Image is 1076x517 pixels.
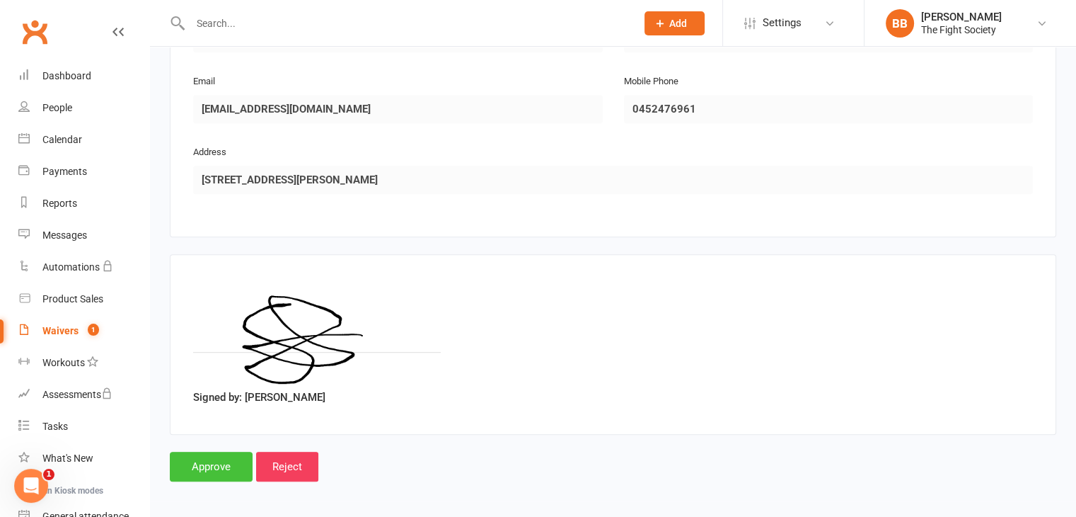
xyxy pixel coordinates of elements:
a: Waivers 1 [18,315,149,347]
div: BB [886,9,914,38]
div: What's New [42,453,93,464]
span: Settings [763,7,802,39]
label: Signed by: [PERSON_NAME] [193,389,325,406]
label: Address [193,145,226,160]
img: image1757662015.png [193,278,440,384]
div: [PERSON_NAME] [921,11,1002,23]
a: Payments [18,156,149,188]
a: Messages [18,220,149,251]
div: Waivers [42,325,79,336]
div: Assessments [42,389,112,400]
div: Messages [42,229,87,241]
iframe: Intercom live chat [14,469,48,503]
a: Tasks [18,411,149,443]
a: Product Sales [18,283,149,315]
span: 1 [88,324,99,336]
label: Mobile Phone [624,74,678,89]
div: Calendar [42,134,82,145]
div: Dashboard [42,70,91,81]
a: Dashboard [18,60,149,92]
div: Product Sales [42,293,103,305]
a: What's New [18,443,149,475]
label: Email [193,74,215,89]
a: People [18,92,149,124]
button: Add [644,11,705,35]
div: Payments [42,166,87,177]
div: Tasks [42,421,68,432]
input: Search... [186,13,626,33]
input: Approve [170,452,253,482]
div: Reports [42,198,77,209]
a: Workouts [18,347,149,379]
div: People [42,102,72,113]
span: 1 [43,469,54,480]
a: Reports [18,188,149,220]
div: The Fight Society [921,23,1002,36]
input: Reject [256,452,318,482]
a: Clubworx [17,14,52,50]
div: Workouts [42,357,85,368]
a: Assessments [18,379,149,411]
a: Calendar [18,124,149,156]
div: Automations [42,261,100,273]
a: Automations [18,251,149,283]
span: Add [669,18,687,29]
